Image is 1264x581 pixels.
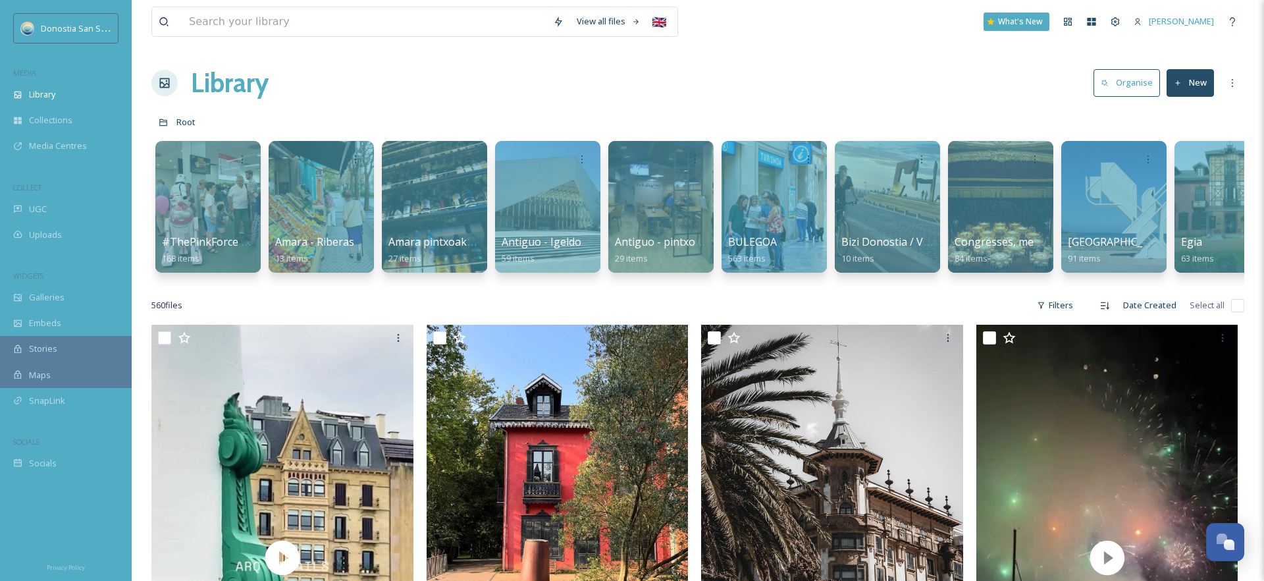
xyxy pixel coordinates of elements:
span: 84 items [955,252,987,264]
span: Socials [29,457,57,470]
span: SOCIALS [13,437,39,447]
span: 27 items [388,252,421,264]
span: Galleries [29,291,65,304]
a: BULEGOA563 items [728,236,777,264]
a: Antiguo - pintxoak/Pintxos29 items [615,236,748,264]
a: Egia63 items [1181,236,1214,264]
span: Maps [29,369,51,381]
span: UGC [29,203,47,215]
span: 13 items [275,252,308,264]
a: Congresses, meetings & venues84 items [955,236,1113,264]
span: Antiguo - pintxoak/Pintxos [615,235,748,249]
span: Antiguo - Igeldo [502,235,581,249]
span: Uploads [29,229,62,241]
span: Select all [1190,299,1224,312]
span: Congresses, meetings & venues [955,235,1113,249]
span: #ThePinkForce - [GEOGRAPHIC_DATA] [162,235,354,249]
span: Stories [29,343,57,355]
span: WIDGETS [13,271,43,281]
span: 29 items [615,252,648,264]
span: COLLECT [13,182,41,192]
span: SnapLink [29,395,65,407]
span: Egia [1181,235,1202,249]
span: Collections [29,114,72,126]
a: View all files [570,9,647,34]
a: What's New [984,13,1049,31]
span: MEDIA [13,68,36,78]
img: images.jpeg [21,22,34,35]
a: Amara - Riberas13 items [275,236,354,264]
div: 🇬🇧 [647,10,671,34]
span: 563 items [728,252,766,264]
span: Library [29,88,55,101]
span: 59 items [502,252,535,264]
div: Filters [1030,292,1080,318]
span: Amara - Riberas [275,235,354,249]
a: Library [191,63,269,103]
span: [PERSON_NAME] [1149,15,1214,27]
span: BULEGOA [728,235,777,249]
span: Donostia San Sebastián Turismoa [41,22,174,34]
div: Date Created [1117,292,1183,318]
span: 168 items [162,252,199,264]
a: Root [176,114,196,130]
span: Privacy Policy [47,563,85,572]
span: Root [176,116,196,128]
span: 10 items [841,252,874,264]
a: [PERSON_NAME] [1127,9,1221,34]
button: Organise [1093,69,1160,96]
span: Media Centres [29,140,87,152]
span: 63 items [1181,252,1214,264]
a: Antiguo - Igeldo59 items [502,236,581,264]
button: New [1167,69,1214,96]
span: 91 items [1068,252,1101,264]
span: Embeds [29,317,61,329]
span: Bizi Donostia / Vive [GEOGRAPHIC_DATA] [841,235,1045,249]
button: Open Chat [1206,523,1244,561]
a: Organise [1093,69,1167,96]
a: Bizi Donostia / Vive [GEOGRAPHIC_DATA]10 items [841,236,1045,264]
a: Amara pintxoak/Pintxos27 items [388,236,508,264]
a: Privacy Policy [47,559,85,574]
input: Search your library [182,7,546,36]
span: 560 file s [151,299,182,312]
span: Amara pintxoak/Pintxos [388,235,508,249]
a: #ThePinkForce - [GEOGRAPHIC_DATA]168 items [162,236,354,264]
